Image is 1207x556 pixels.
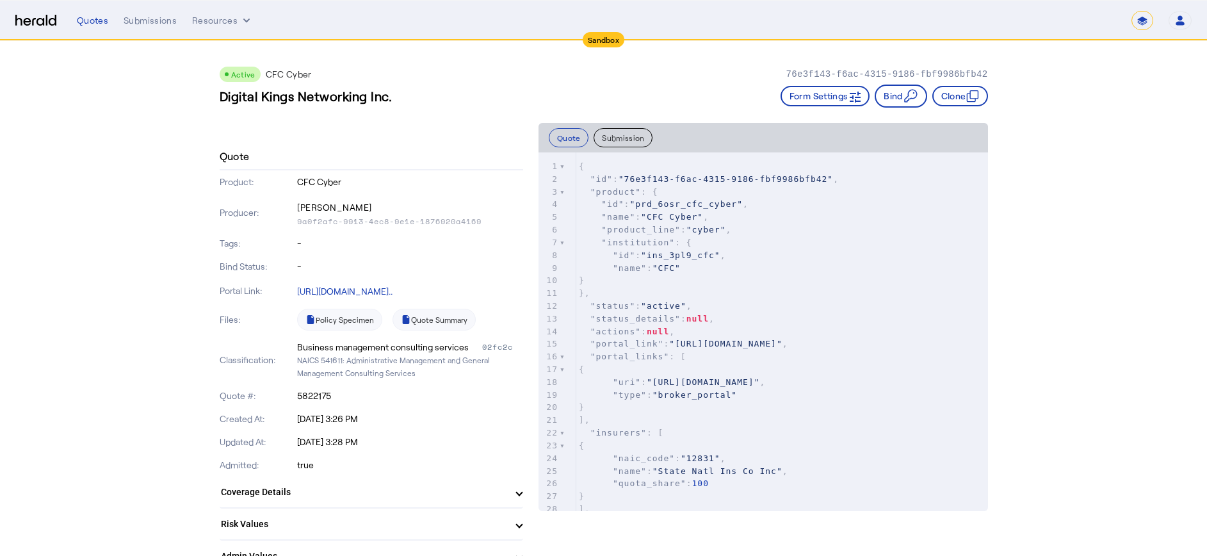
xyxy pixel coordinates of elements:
[297,459,523,471] p: true
[220,354,295,366] p: Classification:
[221,486,506,499] mat-panel-title: Coverage Details
[192,14,253,27] button: Resources dropdown menu
[297,389,523,402] p: 5822175
[539,439,560,452] div: 23
[539,198,560,211] div: 4
[220,284,295,297] p: Portal Link:
[590,301,636,311] span: "status"
[220,436,295,448] p: Updated At:
[579,428,664,437] span: : [
[220,87,393,105] h3: Digital Kings Networking Inc.
[579,250,726,260] span: : ,
[539,477,560,490] div: 26
[297,436,523,448] p: [DATE] 3:28 PM
[539,325,560,338] div: 14
[539,211,560,224] div: 5
[579,491,585,501] span: }
[579,275,585,285] span: }
[613,478,686,488] span: "quota_share"
[641,212,703,222] span: "CFC Cyber"
[629,199,743,209] span: "prd_6osr_cfc_cyber"
[393,309,476,331] a: Quote Summary
[786,68,987,81] p: 76e3f143-f6ac-4315-9186-fbf9986bfb42
[579,314,715,323] span: : ,
[539,452,560,465] div: 24
[77,14,108,27] div: Quotes
[686,314,709,323] span: null
[297,199,523,217] p: [PERSON_NAME]
[613,250,635,260] span: "id"
[579,199,749,209] span: : ,
[297,341,469,354] div: Business management consulting services
[220,260,295,273] p: Bind Status:
[539,152,988,511] herald-code-block: quote
[579,225,731,234] span: : ,
[220,509,523,539] mat-expansion-panel-header: Risk Values
[590,314,681,323] span: "status_details"
[641,250,720,260] span: "ins_3pl9_cfc"
[590,352,670,361] span: "portal_links"
[579,390,737,400] span: :
[539,274,560,287] div: 10
[613,454,675,463] span: "naic_code"
[590,174,613,184] span: "id"
[220,413,295,425] p: Created At:
[297,354,523,379] p: NAICS 541611: Administrative Management and General Management Consulting Services
[579,402,585,412] span: }
[539,160,560,173] div: 1
[297,260,523,273] p: -
[613,466,647,476] span: "name"
[297,176,523,188] p: CFC Cyber
[579,238,692,247] span: : {
[579,352,686,361] span: : [
[539,173,560,186] div: 2
[681,454,720,463] span: "12831"
[590,187,641,197] span: "product"
[875,85,927,108] button: Bind
[220,313,295,326] p: Files:
[590,327,641,336] span: "actions"
[539,224,560,236] div: 6
[579,212,709,222] span: : ,
[539,249,560,262] div: 8
[579,441,585,450] span: {
[579,301,692,311] span: : ,
[641,301,686,311] span: "active"
[539,414,560,427] div: 21
[686,225,726,234] span: "cyber"
[579,415,590,425] span: ],
[579,364,585,374] span: {
[692,478,709,488] span: 100
[594,128,652,147] button: Submission
[590,428,647,437] span: "insurers"
[601,212,635,222] span: "name"
[613,377,641,387] span: "uri"
[220,459,295,471] p: Admitted:
[220,206,295,219] p: Producer:
[15,15,56,27] img: Herald Logo
[539,186,560,199] div: 3
[231,70,255,79] span: Active
[549,128,589,147] button: Quote
[601,199,624,209] span: "id"
[579,339,788,348] span: : ,
[652,263,681,273] span: "CFC"
[579,187,658,197] span: : {
[601,238,675,247] span: "institution"
[297,286,393,297] a: [URL][DOMAIN_NAME]..
[579,478,709,488] span: :
[781,86,870,106] button: Form Settings
[297,217,523,227] p: 9a0f2afc-9913-4ec8-9e1e-1876920a4169
[613,390,647,400] span: "type"
[579,454,726,463] span: : ,
[539,490,560,503] div: 27
[579,466,788,476] span: : ,
[579,504,590,514] span: ],
[539,389,560,402] div: 19
[647,377,760,387] span: "[URL][DOMAIN_NAME]"
[619,174,833,184] span: "76e3f143-f6ac-4315-9186-fbf9986bfb42"
[539,376,560,389] div: 18
[539,465,560,478] div: 25
[539,503,560,516] div: 28
[539,363,560,376] div: 17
